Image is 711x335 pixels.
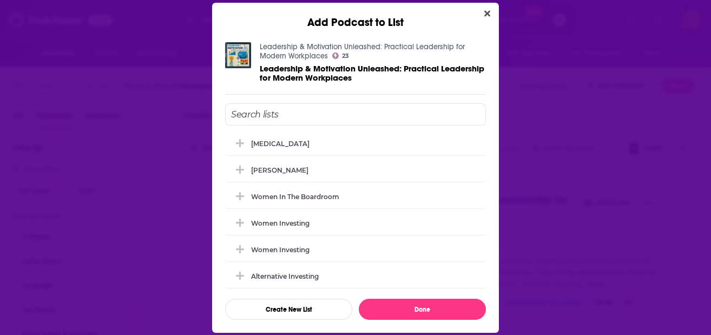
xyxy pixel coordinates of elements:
div: Women investing [251,219,310,227]
a: Leadership & Motivation Unleashed: Practical Leadership for Modern Workplaces [260,64,486,82]
button: Create New List [225,299,352,320]
div: [PERSON_NAME] [251,166,308,174]
div: Add Podcast To List [225,103,486,320]
a: Leadership & Motivation Unleashed: Practical Leadership for Modern Workplaces [260,42,465,61]
div: Autism [225,132,486,155]
div: Add Podcast to List [212,3,499,29]
div: Alternative Investing [251,272,319,280]
div: Sherry Finkel Murphy [225,158,486,182]
div: Women Investing [225,238,486,261]
button: Close [480,7,495,21]
span: Leadership & Motivation Unleashed: Practical Leadership for Modern Workplaces [260,63,484,83]
span: 23 [342,54,349,58]
img: Leadership & Motivation Unleashed: Practical Leadership for Modern Workplaces [225,42,251,68]
div: Women Investing [251,246,310,254]
div: Women in the Boardroom [225,185,486,208]
div: Women investing [225,211,486,235]
div: [MEDICAL_DATA] [251,140,310,148]
button: Done [359,299,486,320]
div: Alternative Investing [225,264,486,288]
a: 23 [332,52,349,59]
div: Women in the Boardroom [251,193,339,201]
input: Search lists [225,103,486,126]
